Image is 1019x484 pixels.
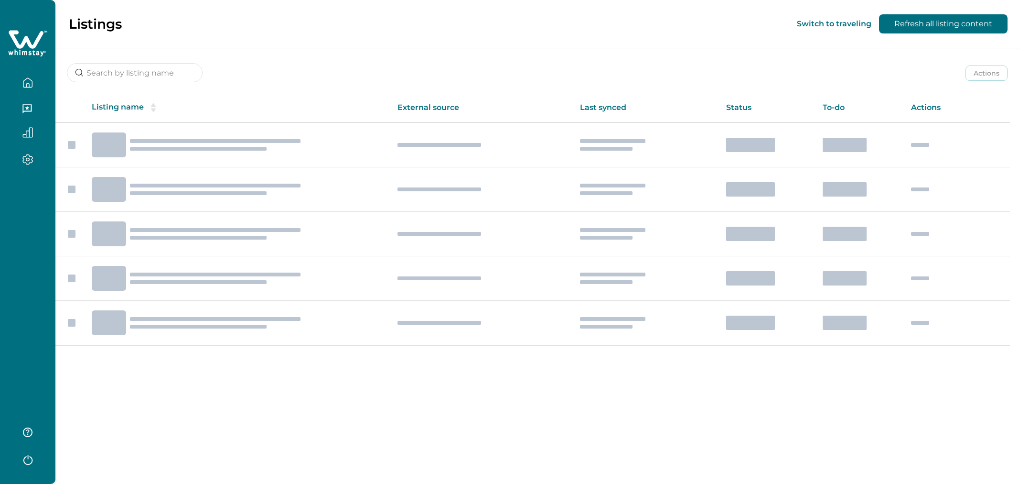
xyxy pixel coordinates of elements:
th: Status [719,93,815,122]
button: sorting [144,103,163,112]
input: Search by listing name [67,63,203,82]
th: Listing name [84,93,390,122]
button: Refresh all listing content [879,14,1008,33]
th: Last synced [572,93,719,122]
button: Switch to traveling [797,19,871,28]
p: Listings [69,16,122,32]
th: Actions [903,93,1010,122]
button: Actions [965,66,1008,81]
th: To-do [815,93,903,122]
th: External source [390,93,572,122]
